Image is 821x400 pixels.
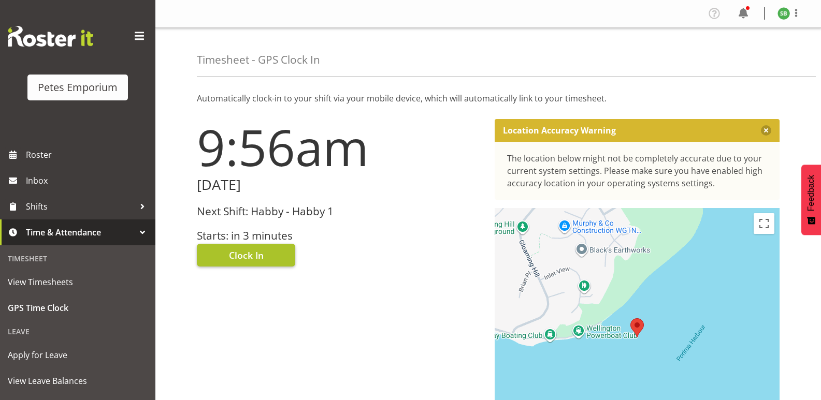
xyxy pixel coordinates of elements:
p: Location Accuracy Warning [503,125,616,136]
a: GPS Time Clock [3,295,153,321]
button: Toggle fullscreen view [754,213,774,234]
button: Clock In [197,244,295,266]
span: Roster [26,147,150,162]
span: Time & Attendance [26,225,135,240]
div: Petes Emporium [38,80,118,95]
span: Shifts [26,199,135,214]
span: Apply for Leave [8,347,148,363]
a: View Timesheets [3,269,153,295]
span: View Timesheets [8,274,148,290]
img: Rosterit website logo [8,26,93,47]
h3: Starts: in 3 minutes [197,230,482,242]
div: Timesheet [3,248,153,269]
h3: Next Shift: Habby - Habby 1 [197,205,482,217]
h4: Timesheet - GPS Clock In [197,54,320,66]
button: Close message [761,125,771,136]
h2: [DATE] [197,177,482,193]
span: Clock In [229,248,264,262]
span: Inbox [26,173,150,188]
div: Leave [3,321,153,342]
a: Apply for Leave [3,342,153,368]
button: Feedback - Show survey [801,165,821,235]
span: Feedback [806,175,816,211]
p: Automatically clock-in to your shift via your mobile device, which will automatically link to you... [197,92,780,105]
span: GPS Time Clock [8,300,148,316]
span: View Leave Balances [8,373,148,389]
a: View Leave Balances [3,368,153,394]
h1: 9:56am [197,119,482,175]
img: stephanie-burden9828.jpg [777,7,790,20]
div: The location below might not be completely accurate due to your current system settings. Please m... [507,152,768,189]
